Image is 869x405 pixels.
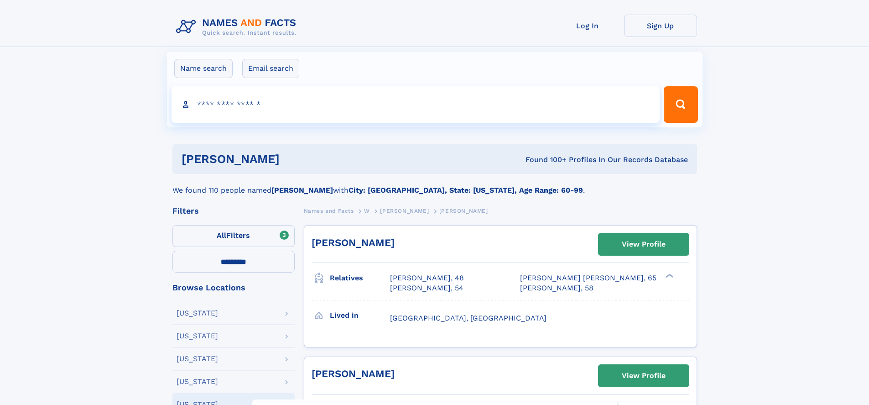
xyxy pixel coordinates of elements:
label: Name search [174,59,233,78]
div: Found 100+ Profiles In Our Records Database [402,155,688,165]
span: All [217,231,226,240]
a: Names and Facts [304,205,354,216]
div: View Profile [622,234,666,255]
a: [PERSON_NAME] [380,205,429,216]
a: [PERSON_NAME], 48 [390,273,464,283]
a: View Profile [598,233,689,255]
div: [US_STATE] [177,332,218,340]
input: search input [172,86,660,123]
label: Email search [242,59,299,78]
b: City: [GEOGRAPHIC_DATA], State: [US_STATE], Age Range: 60-99 [349,186,583,195]
div: Filters [172,207,295,215]
h1: [PERSON_NAME] [182,153,403,165]
h3: Relatives [330,270,390,286]
div: [US_STATE] [177,310,218,317]
h3: Lived in [330,308,390,323]
div: ❯ [663,273,674,279]
a: Log In [551,15,624,37]
a: [PERSON_NAME] [312,368,395,379]
img: Logo Names and Facts [172,15,304,39]
div: [US_STATE] [177,378,218,385]
span: [PERSON_NAME] [380,208,429,214]
a: [PERSON_NAME] [312,237,395,248]
span: W [364,208,370,214]
a: W [364,205,370,216]
a: View Profile [598,365,689,387]
span: [PERSON_NAME] [439,208,488,214]
div: [US_STATE] [177,355,218,363]
span: [GEOGRAPHIC_DATA], [GEOGRAPHIC_DATA] [390,314,546,322]
a: Sign Up [624,15,697,37]
b: [PERSON_NAME] [271,186,333,195]
label: Filters [172,225,295,247]
a: [PERSON_NAME], 58 [520,283,593,293]
a: [PERSON_NAME], 54 [390,283,463,293]
div: We found 110 people named with . [172,174,697,196]
div: Browse Locations [172,284,295,292]
div: View Profile [622,365,666,386]
a: [PERSON_NAME] [PERSON_NAME], 65 [520,273,656,283]
button: Search Button [664,86,697,123]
